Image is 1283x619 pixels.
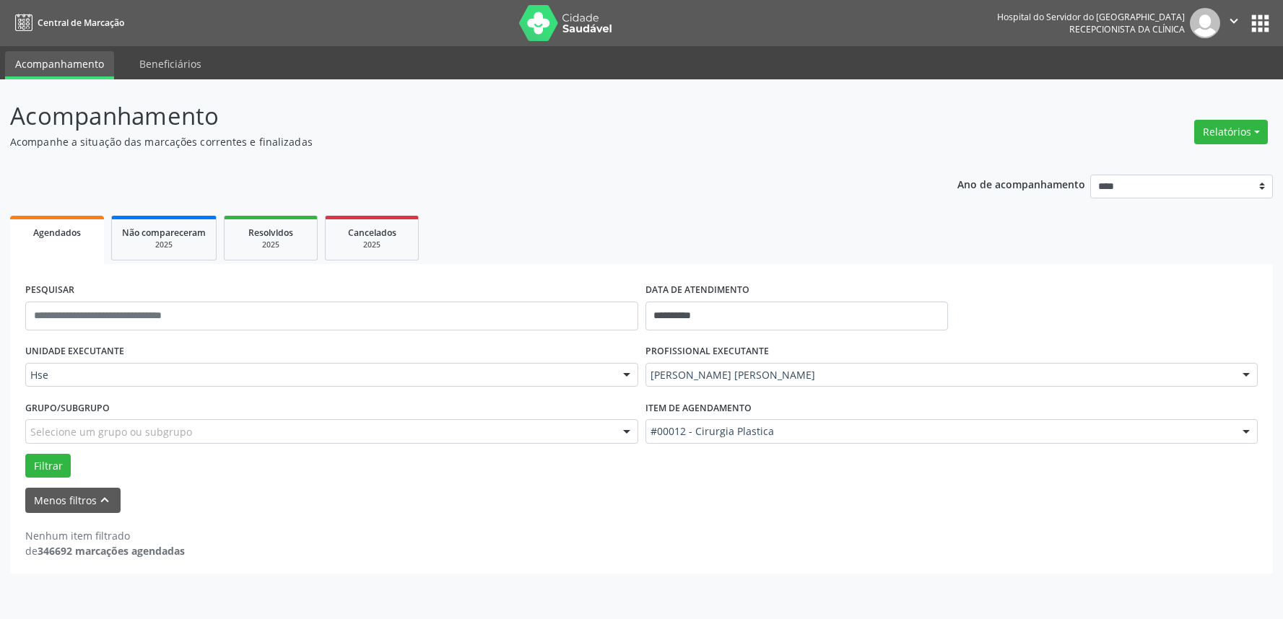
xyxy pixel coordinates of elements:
[645,341,769,363] label: PROFISSIONAL EXECUTANTE
[10,134,894,149] p: Acompanhe a situação das marcações correntes e finalizadas
[645,397,752,419] label: Item de agendamento
[645,279,749,302] label: DATA DE ATENDIMENTO
[235,240,307,250] div: 2025
[33,227,81,239] span: Agendados
[248,227,293,239] span: Resolvidos
[5,51,114,79] a: Acompanhamento
[25,454,71,478] button: Filtrar
[651,368,1229,382] span: [PERSON_NAME] [PERSON_NAME]
[30,368,609,382] span: Hse
[25,528,185,543] div: Nenhum item filtrado
[10,98,894,134] p: Acompanhamento
[122,227,206,239] span: Não compareceram
[97,492,113,508] i: keyboard_arrow_up
[1248,11,1273,36] button: apps
[1226,13,1242,29] i: 
[25,341,124,363] label: UNIDADE EXECUTANTE
[1190,8,1220,38] img: img
[348,227,396,239] span: Cancelados
[25,488,121,513] button: Menos filtroskeyboard_arrow_up
[651,424,1229,439] span: #00012 - Cirurgia Plastica
[957,175,1085,193] p: Ano de acompanhamento
[30,424,192,439] span: Selecione um grupo ou subgrupo
[38,544,185,558] strong: 346692 marcações agendadas
[25,279,74,302] label: PESQUISAR
[1069,23,1185,35] span: Recepcionista da clínica
[1194,120,1268,144] button: Relatórios
[1220,8,1248,38] button: 
[38,17,124,29] span: Central de Marcação
[25,397,110,419] label: Grupo/Subgrupo
[10,11,124,35] a: Central de Marcação
[25,543,185,558] div: de
[122,240,206,250] div: 2025
[129,51,212,76] a: Beneficiários
[997,11,1185,23] div: Hospital do Servidor do [GEOGRAPHIC_DATA]
[336,240,408,250] div: 2025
